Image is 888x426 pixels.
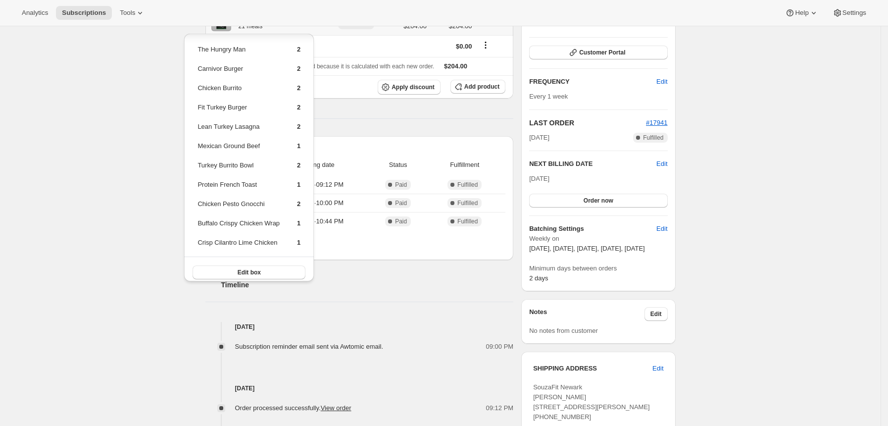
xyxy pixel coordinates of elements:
[114,6,151,20] button: Tools
[378,80,441,95] button: Apply discount
[464,83,499,91] span: Add product
[297,65,300,72] span: 2
[827,6,872,20] button: Settings
[297,181,300,188] span: 1
[457,181,478,189] span: Fulfilled
[62,9,106,17] span: Subscriptions
[529,224,656,234] h6: Batching Settings
[529,175,549,182] span: [DATE]
[650,74,673,90] button: Edit
[297,161,300,169] span: 2
[529,264,667,273] span: Minimum days between orders
[584,197,613,205] span: Order now
[529,194,667,208] button: Order now
[297,200,300,208] span: 2
[529,77,656,87] h2: FREQUENCY
[644,307,668,321] button: Edit
[193,266,305,279] button: Edit box
[297,123,300,130] span: 2
[56,6,112,20] button: Subscriptions
[197,25,280,43] td: Steak Stir Fry
[529,159,656,169] h2: NEXT BILLING DATE
[646,361,669,376] button: Edit
[235,343,384,350] span: Subscription reminder email sent via Awtomic email.
[197,102,280,120] td: Fit Turkey Burger
[842,9,866,17] span: Settings
[197,121,280,140] td: Lean Turkey Lasagna
[197,237,280,256] td: Crisp Cilantro Lime Chicken
[533,364,652,373] h3: SHIPPING ADDRESS
[392,83,435,91] span: Apply discount
[646,119,667,126] a: #17941
[478,40,493,51] button: Shipping actions
[450,80,505,94] button: Add product
[779,6,824,20] button: Help
[529,93,568,100] span: Every 1 week
[395,181,407,189] span: Paid
[205,383,514,393] h4: [DATE]
[238,268,261,276] span: Edit box
[297,239,300,246] span: 1
[486,403,514,413] span: 09:12 PM
[197,179,280,198] td: Protein French Toast
[197,141,280,159] td: Mexican Ground Beef
[271,160,366,170] span: Billing date
[529,327,598,334] span: No notes from customer
[529,133,549,143] span: [DATE]
[271,180,366,190] span: [DATE] · 09:12 PM
[395,199,407,207] span: Paid
[656,77,667,87] span: Edit
[120,9,135,17] span: Tools
[529,274,548,282] span: 2 days
[529,234,667,244] span: Weekly on
[213,238,506,252] nav: Pagination
[197,83,280,101] td: Chicken Burrito
[457,199,478,207] span: Fulfilled
[456,43,472,50] span: $0.00
[297,46,300,53] span: 2
[529,118,646,128] h2: LAST ORDER
[643,134,663,142] span: Fulfilled
[197,63,280,82] td: Carnivor Burger
[221,280,514,290] h2: Timeline
[213,144,506,154] h2: Payment attempts
[321,404,351,412] a: View order
[297,84,300,92] span: 2
[197,44,280,62] td: The Hungry Man
[211,63,435,70] span: Sales tax (if applicable) is not displayed because it is calculated with each new order.
[197,160,280,178] td: Turkey Burrito Bowl
[395,217,407,225] span: Paid
[650,221,673,237] button: Edit
[239,23,263,30] small: 21 meals
[795,9,808,17] span: Help
[297,219,300,227] span: 1
[297,104,300,111] span: 2
[656,159,667,169] button: Edit
[529,46,667,59] button: Customer Portal
[297,142,300,150] span: 1
[403,21,427,31] span: $204.00
[486,342,514,352] span: 09:00 PM
[646,118,667,128] button: #17941
[529,307,644,321] h3: Notes
[579,49,625,56] span: Customer Portal
[235,404,351,412] span: Order processed successfully.
[271,216,366,226] span: [DATE] · 10:44 PM
[16,6,54,20] button: Analytics
[372,160,424,170] span: Status
[197,199,280,217] td: Chicken Pesto Gnocchi
[457,217,478,225] span: Fulfilled
[205,322,514,332] h4: [DATE]
[433,21,472,31] span: $204.00
[197,218,280,236] td: Buffalo Crispy Chicken Wrap
[652,364,663,373] span: Edit
[533,383,650,421] span: SouzaFit Newark [PERSON_NAME] [STREET_ADDRESS][PERSON_NAME] [PHONE_NUMBER]
[656,224,667,234] span: Edit
[444,62,467,70] span: $204.00
[650,310,662,318] span: Edit
[529,245,645,252] span: [DATE], [DATE], [DATE], [DATE], [DATE]
[271,198,366,208] span: [DATE] · 10:00 PM
[430,160,499,170] span: Fulfillment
